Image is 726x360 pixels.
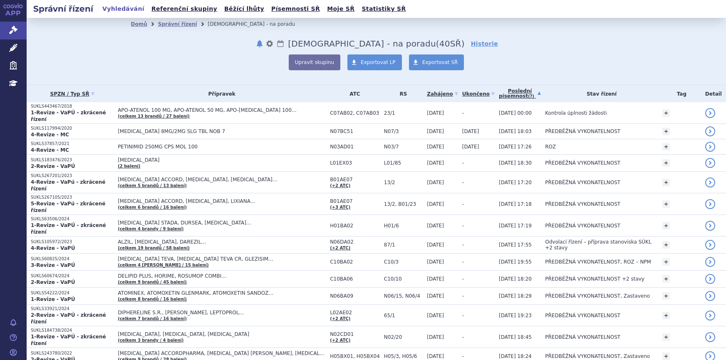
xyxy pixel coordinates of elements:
[427,160,444,166] span: [DATE]
[330,259,380,265] span: C10BA02
[118,227,183,231] a: (celkem 4 brandy / 9 balení)
[471,39,498,48] a: Historie
[705,199,715,209] a: detail
[31,273,114,279] p: SUKLS60674/2024
[118,164,140,168] a: (2 balení)
[118,246,190,250] a: (celkem 19 brandů / 58 balení)
[31,147,69,153] strong: 4-Revize - MC
[31,163,75,169] strong: 2-Revize - VaPÚ
[462,128,479,134] span: [DATE]
[118,263,208,267] a: (celkem 4 [PERSON_NAME] / 15 balení)
[462,276,464,282] span: -
[359,3,408,15] a: Statistiky SŘ
[380,85,423,102] th: RS
[384,160,423,166] span: L01/85
[330,331,380,337] span: N02CD01
[330,239,380,245] span: N06DA02
[436,39,465,49] span: ( SŘ)
[31,262,75,268] strong: 3-Revize - VaPÚ
[705,274,715,284] a: detail
[427,128,444,134] span: [DATE]
[326,85,380,102] th: ATC
[499,353,532,359] span: [DATE] 18:24
[545,223,620,229] span: PŘEDBĚŽNÁ VYKONATELNOST
[499,313,532,318] span: [DATE] 19:23
[118,280,187,284] a: (celkem 9 brandů / 45 balení)
[330,223,380,229] span: H01BA02
[545,160,620,166] span: PŘEDBĚŽNÁ VYKONATELNOST
[118,220,326,226] span: [MEDICAL_DATA] STADA, DURSEA, [MEDICAL_DATA]…
[31,256,114,262] p: SUKLS60825/2024
[545,239,651,251] span: Odvolací řízení – příprava stanoviska SÚKL +2 stavy
[208,18,306,30] li: Revize - na poradu
[545,180,620,185] span: PŘEDBĚŽNÁ VYKONATELNOST
[662,109,670,117] a: +
[384,180,423,185] span: 13/2
[118,310,326,316] span: DIPHERELINE S.R., [PERSON_NAME], LEPTOPROL…
[118,205,187,210] a: (celkem 6 brandů / 16 balení)
[31,290,114,296] p: SUKLS54222/2024
[662,179,670,186] a: +
[330,205,350,210] a: (+3 ATC)
[330,338,350,343] a: (+2 ATC)
[528,94,534,99] abbr: (?)
[330,353,380,359] span: H05BX01, H05BX04
[118,316,187,321] a: (celkem 7 brandů / 16 balení)
[499,242,532,248] span: [DATE] 17:55
[705,257,715,267] a: detail
[462,144,479,150] span: [DATE]
[31,88,114,100] a: SPZN / Typ SŘ
[31,195,114,200] p: SUKLS267105/2023
[705,108,715,118] a: detail
[330,160,380,166] span: L01EX03
[330,246,350,250] a: (+2 ATC)
[499,180,532,185] span: [DATE] 17:20
[384,293,423,299] span: N06/15, N06/4
[499,334,532,340] span: [DATE] 18:45
[31,157,114,163] p: SUKLS183476/2023
[462,160,464,166] span: -
[158,21,197,27] a: Správní řízení
[705,240,715,250] a: detail
[705,126,715,136] a: detail
[545,334,620,340] span: PŘEDBĚŽNÁ VYKONATELNOST
[330,310,380,316] span: L02AE02
[427,353,444,359] span: [DATE]
[427,223,444,229] span: [DATE]
[384,242,423,248] span: 87/1
[384,110,423,116] span: 23/1
[118,198,326,204] span: [MEDICAL_DATA] ACCORD, [MEDICAL_DATA], LIXIANA…
[31,245,75,251] strong: 4-Revize - VaPÚ
[499,223,532,229] span: [DATE] 17:19
[499,259,532,265] span: [DATE] 19:55
[427,242,444,248] span: [DATE]
[31,279,75,285] strong: 2-Revize - VaPÚ
[330,183,350,188] a: (+2 ATC)
[27,3,100,15] h2: Správní řízení
[330,276,380,282] span: C10BA06
[427,144,444,150] span: [DATE]
[288,39,436,49] span: Revize - na poradu
[222,3,267,15] a: Běžící lhůty
[31,216,114,222] p: SUKLS63506/2024
[384,353,423,359] span: H05/3, H05/6
[462,353,464,359] span: -
[662,258,670,266] a: +
[31,334,106,346] strong: 1-Revize - VaPÚ - zkrácené řízení
[31,222,106,235] strong: 1-Revize - VaPÚ - zkrácené řízení
[384,334,423,340] span: N02/20
[705,221,715,231] a: detail
[31,306,114,312] p: SUKLS33921/2024
[705,142,715,152] a: detail
[31,239,114,245] p: SUKLS105972/2023
[330,177,380,182] span: B01AE07
[31,328,114,333] p: SUKLS184738/2024
[118,331,326,337] span: [MEDICAL_DATA], [MEDICAL_DATA], [MEDICAL_DATA]
[462,88,495,100] a: Ukončeno
[462,110,464,116] span: -
[276,39,285,49] a: Lhůty
[662,333,670,341] a: +
[662,222,670,229] a: +
[427,110,444,116] span: [DATE]
[462,180,464,185] span: -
